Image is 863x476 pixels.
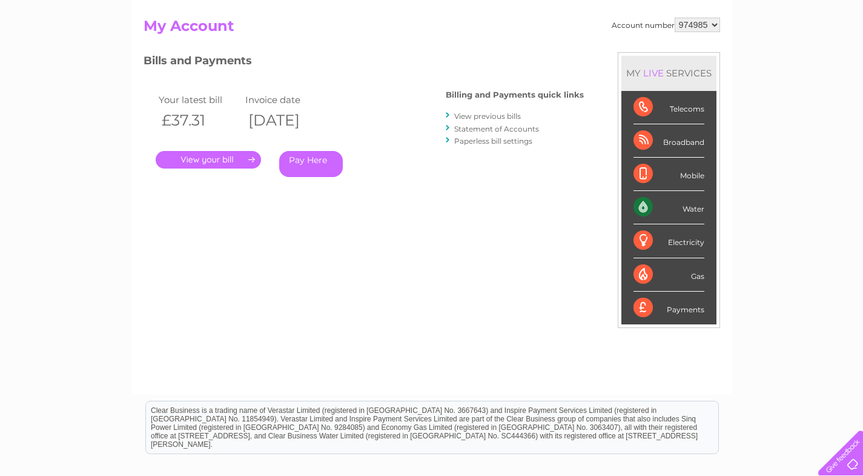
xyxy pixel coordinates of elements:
[633,191,704,224] div: Water
[633,158,704,191] div: Mobile
[633,292,704,324] div: Payments
[641,67,666,79] div: LIVE
[144,18,720,41] h2: My Account
[279,151,343,177] a: Pay Here
[782,52,812,61] a: Contact
[30,32,92,69] img: logo.png
[242,92,329,108] td: Invoice date
[633,224,704,258] div: Electricity
[446,90,584,99] h4: Billing and Payments quick links
[454,136,532,146] a: Paperless bill settings
[633,258,704,292] div: Gas
[454,112,521,121] a: View previous bills
[156,92,243,108] td: Your latest bill
[650,52,673,61] a: Water
[824,52,852,61] a: Log out
[621,56,716,90] div: MY SERVICES
[146,7,718,59] div: Clear Business is a trading name of Verastar Limited (registered in [GEOGRAPHIC_DATA] No. 3667643...
[633,91,704,124] div: Telecoms
[156,151,261,169] a: .
[612,18,720,32] div: Account number
[156,108,243,133] th: £37.31
[758,52,775,61] a: Blog
[144,52,584,73] h3: Bills and Payments
[635,6,718,21] a: 0333 014 3131
[714,52,750,61] a: Telecoms
[633,124,704,158] div: Broadband
[680,52,707,61] a: Energy
[242,108,329,133] th: [DATE]
[454,124,539,133] a: Statement of Accounts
